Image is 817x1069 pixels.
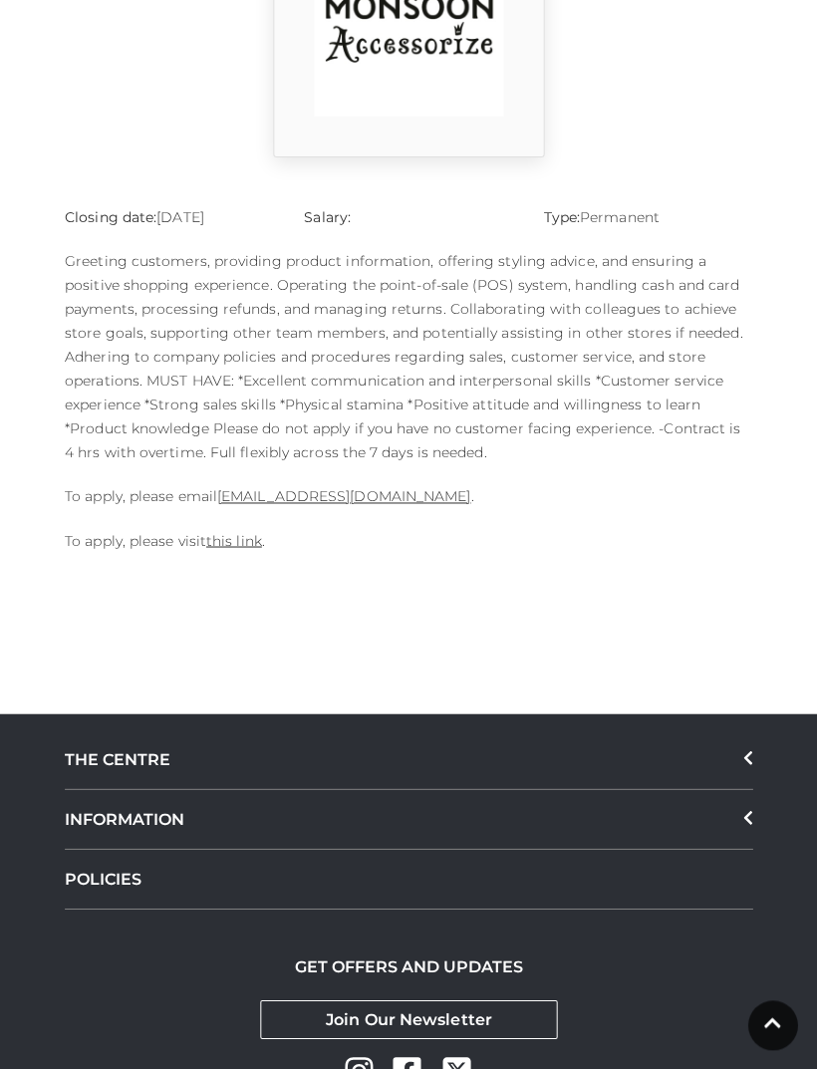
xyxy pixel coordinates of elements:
[65,208,156,226] strong: Closing date:
[65,849,752,909] a: POLICIES
[65,729,752,789] div: THE CENTRE
[295,956,523,975] h2: GET OFFERS AND UPDATES
[65,789,752,849] div: INFORMATION
[65,484,752,508] p: To apply, please email .
[65,528,752,552] p: To apply, please visit .
[260,999,557,1038] a: Join Our Newsletter
[543,208,579,226] strong: Type:
[206,531,262,549] a: this link
[217,487,470,505] a: [EMAIL_ADDRESS][DOMAIN_NAME]
[304,208,351,226] strong: Salary:
[65,249,752,464] p: Greeting customers, providing product information, offering styling advice, and ensuring a positi...
[543,205,752,229] p: Permanent
[65,205,274,229] p: [DATE]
